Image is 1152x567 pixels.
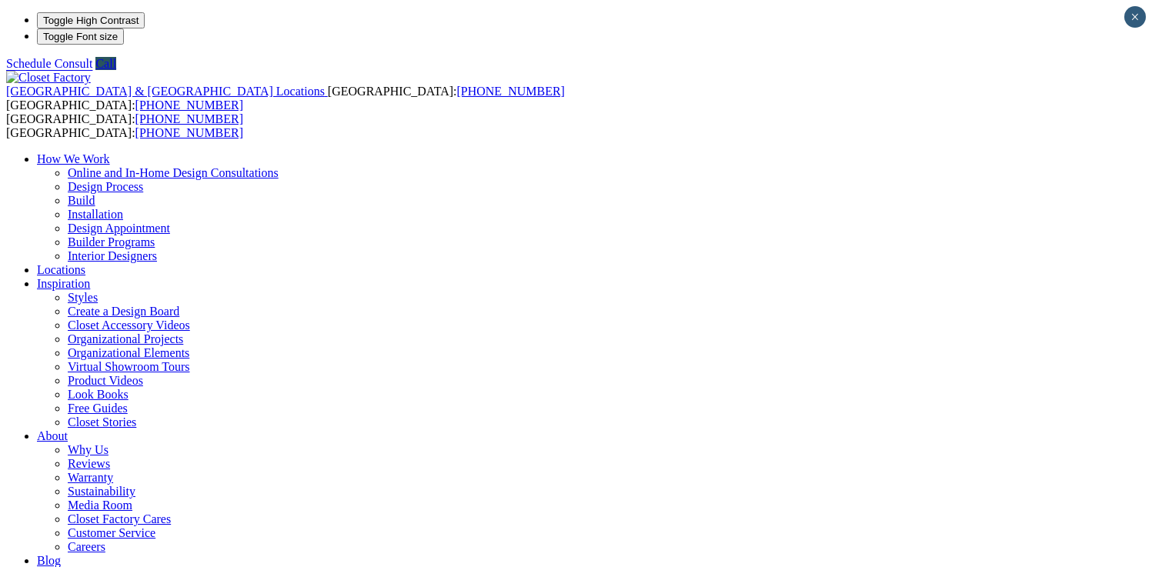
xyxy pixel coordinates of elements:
a: Closet Stories [68,415,136,429]
button: Close [1124,6,1146,28]
span: [GEOGRAPHIC_DATA] & [GEOGRAPHIC_DATA] Locations [6,85,325,98]
a: Reviews [68,457,110,470]
a: Call [95,57,116,70]
a: Look Books [68,388,129,401]
a: Careers [68,540,105,553]
span: [GEOGRAPHIC_DATA]: [GEOGRAPHIC_DATA]: [6,112,243,139]
a: Closet Accessory Videos [68,319,190,332]
a: Interior Designers [68,249,157,262]
a: [GEOGRAPHIC_DATA] & [GEOGRAPHIC_DATA] Locations [6,85,328,98]
a: [PHONE_NUMBER] [135,126,243,139]
a: [PHONE_NUMBER] [135,98,243,112]
a: Organizational Projects [68,332,183,345]
a: Online and In-Home Design Consultations [68,166,279,179]
a: [PHONE_NUMBER] [456,85,564,98]
a: Design Appointment [68,222,170,235]
button: Toggle Font size [37,28,124,45]
a: Organizational Elements [68,346,189,359]
button: Toggle High Contrast [37,12,145,28]
a: Styles [68,291,98,304]
a: Design Process [68,180,143,193]
a: Blog [37,554,61,567]
a: Create a Design Board [68,305,179,318]
a: Installation [68,208,123,221]
a: Builder Programs [68,235,155,248]
a: Build [68,194,95,207]
span: Toggle Font size [43,31,118,42]
a: About [37,429,68,442]
span: [GEOGRAPHIC_DATA]: [GEOGRAPHIC_DATA]: [6,85,565,112]
a: Closet Factory Cares [68,512,171,525]
a: Schedule Consult [6,57,92,70]
a: Product Videos [68,374,143,387]
span: Toggle High Contrast [43,15,139,26]
a: Free Guides [68,402,128,415]
a: Why Us [68,443,109,456]
a: [PHONE_NUMBER] [135,112,243,125]
a: Sustainability [68,485,135,498]
a: Customer Service [68,526,155,539]
a: Media Room [68,499,132,512]
a: How We Work [37,152,110,165]
a: Locations [37,263,85,276]
img: Closet Factory [6,71,91,85]
a: Virtual Showroom Tours [68,360,190,373]
a: Warranty [68,471,113,484]
a: Inspiration [37,277,90,290]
